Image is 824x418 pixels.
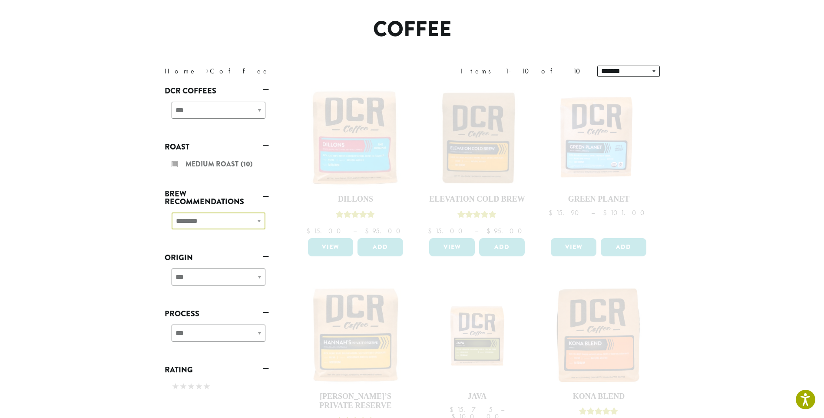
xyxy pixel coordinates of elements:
[165,139,269,154] a: Roast
[158,17,666,42] h1: Coffee
[165,321,269,352] div: Process
[165,66,197,76] a: Home
[165,66,399,76] nav: Breadcrumb
[461,66,584,76] div: Items 1-10 of 10
[165,377,269,397] div: Rating
[165,98,269,129] div: DCR Coffees
[165,209,269,240] div: Brew Recommendations
[165,250,269,265] a: Origin
[165,83,269,98] a: DCR Coffees
[165,265,269,296] div: Origin
[165,362,269,377] a: Rating
[165,306,269,321] a: Process
[206,63,209,76] span: ›
[165,154,269,176] div: Roast
[165,186,269,209] a: Brew Recommendations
